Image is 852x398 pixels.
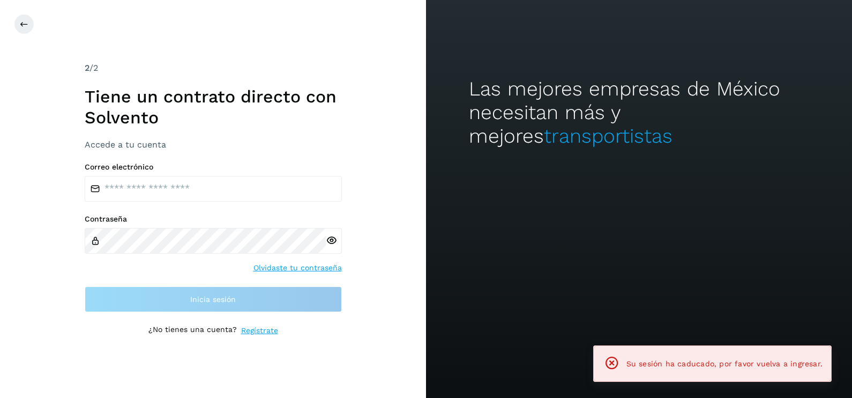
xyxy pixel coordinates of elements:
[85,163,342,172] label: Correo electrónico
[148,325,237,336] p: ¿No tienes una cuenta?
[190,296,236,303] span: Inicia sesión
[469,77,810,149] h2: Las mejores empresas de México necesitan más y mejores
[85,139,342,150] h3: Accede a tu cuenta
[241,325,278,336] a: Regístrate
[85,62,342,75] div: /2
[544,124,672,148] span: transportistas
[85,215,342,224] label: Contraseña
[626,359,823,368] span: Su sesión ha caducado, por favor vuelva a ingresar.
[85,63,89,73] span: 2
[85,286,342,312] button: Inicia sesión
[85,86,342,128] h1: Tiene un contrato directo con Solvento
[253,262,342,274] a: Olvidaste tu contraseña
